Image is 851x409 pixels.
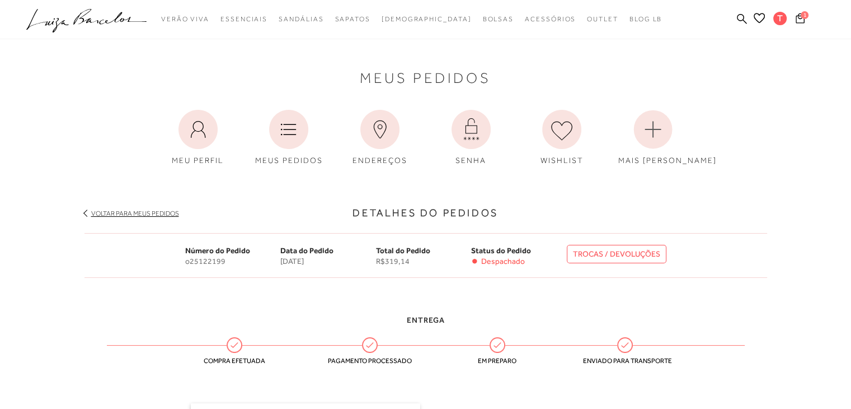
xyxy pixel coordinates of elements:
[540,156,584,165] span: WISHLIST
[471,246,531,255] span: Status do Pedido
[279,9,323,30] a: noSubCategoriesText
[279,15,323,23] span: Sandálias
[84,206,767,221] h3: Detalhes do Pedidos
[161,9,209,30] a: noSubCategoriesText
[255,156,323,165] span: MEUS PEDIDOS
[337,104,423,172] a: ENDEREÇOS
[376,246,430,255] span: Total do Pedido
[618,156,717,165] span: MAIS [PERSON_NAME]
[768,11,792,29] button: T
[610,104,696,172] a: MAIS [PERSON_NAME]
[773,12,787,25] span: T
[629,15,662,23] span: BLOG LB
[91,210,179,217] a: Voltar para meus pedidos
[482,9,514,30] a: noSubCategoriesText
[587,9,618,30] a: noSubCategoriesText
[583,357,667,365] span: Enviado para transporte
[382,9,472,30] a: noSubCategoriesText
[407,315,445,324] span: Entrega
[185,246,250,255] span: Número do Pedido
[587,15,618,23] span: Outlet
[525,9,576,30] a: noSubCategoriesText
[482,15,514,23] span: Bolsas
[220,9,267,30] a: noSubCategoriesText
[352,156,407,165] span: ENDEREÇOS
[519,104,605,172] a: WISHLIST
[192,357,276,365] span: Compra efetuada
[455,357,539,365] span: Em preparo
[335,9,370,30] a: noSubCategoriesText
[792,12,808,27] button: 1
[455,156,486,165] span: SENHA
[801,11,808,19] span: 1
[471,257,478,266] span: •
[629,9,662,30] a: BLOG LB
[280,257,376,266] span: [DATE]
[161,15,209,23] span: Verão Viva
[172,156,224,165] span: MEU PERFIL
[220,15,267,23] span: Essenciais
[360,72,491,84] span: Meus Pedidos
[335,15,370,23] span: Sapatos
[246,104,332,172] a: MEUS PEDIDOS
[185,257,281,266] span: o25122199
[155,104,241,172] a: MEU PERFIL
[280,246,333,255] span: Data do Pedido
[328,357,412,365] span: Pagamento processado
[567,245,666,263] a: TROCAS / DEVOLUÇÕES
[376,257,472,266] span: R$319,14
[382,15,472,23] span: [DEMOGRAPHIC_DATA]
[481,257,525,266] span: Despachado
[428,104,514,172] a: SENHA
[525,15,576,23] span: Acessórios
